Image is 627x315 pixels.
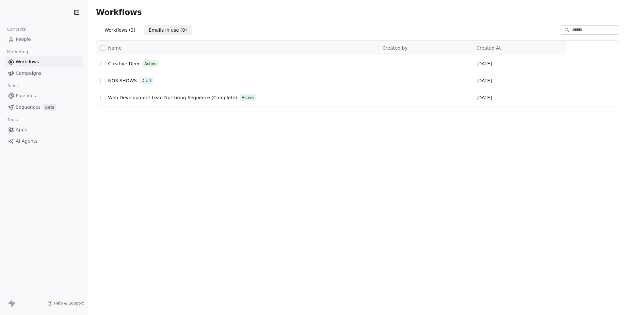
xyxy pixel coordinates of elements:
[16,36,31,43] span: People
[108,94,237,101] a: Web Development Lead Nurturing Sequence (Complete)
[5,102,83,113] a: SequencesBeta
[382,45,408,51] span: Created by
[108,95,237,100] span: Web Development Lead Nurturing Sequence (Complete)
[242,95,254,101] span: Active
[96,8,142,17] span: Workflows
[476,60,492,67] span: [DATE]
[4,24,29,34] span: Contacts
[5,56,83,67] a: Workflows
[5,136,83,147] a: AI Agents
[16,104,40,111] span: Sequences
[476,77,492,84] span: [DATE]
[16,126,27,133] span: Apps
[144,61,156,67] span: Active
[5,115,21,125] span: Tools
[108,78,137,83] span: NOS SHOWS
[476,45,501,51] span: Created At
[47,301,84,306] a: Help & Support
[16,70,41,77] span: Campaigns
[476,94,492,101] span: [DATE]
[141,78,151,84] span: Draft
[5,34,83,45] a: People
[108,60,140,67] a: Creative Deer
[16,92,36,99] span: Pipelines
[108,77,137,84] a: NOS SHOWS
[5,124,83,135] a: Apps
[5,68,83,79] a: Campaigns
[108,45,121,52] span: Name
[54,301,84,306] span: Help & Support
[149,27,187,34] span: Emails in use ( 0 )
[4,47,31,57] span: Marketing
[16,58,39,65] span: Workflows
[5,90,83,101] a: Pipelines
[43,104,56,111] span: Beta
[16,138,38,145] span: AI Agents
[5,81,22,91] span: Sales
[108,61,140,66] span: Creative Deer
